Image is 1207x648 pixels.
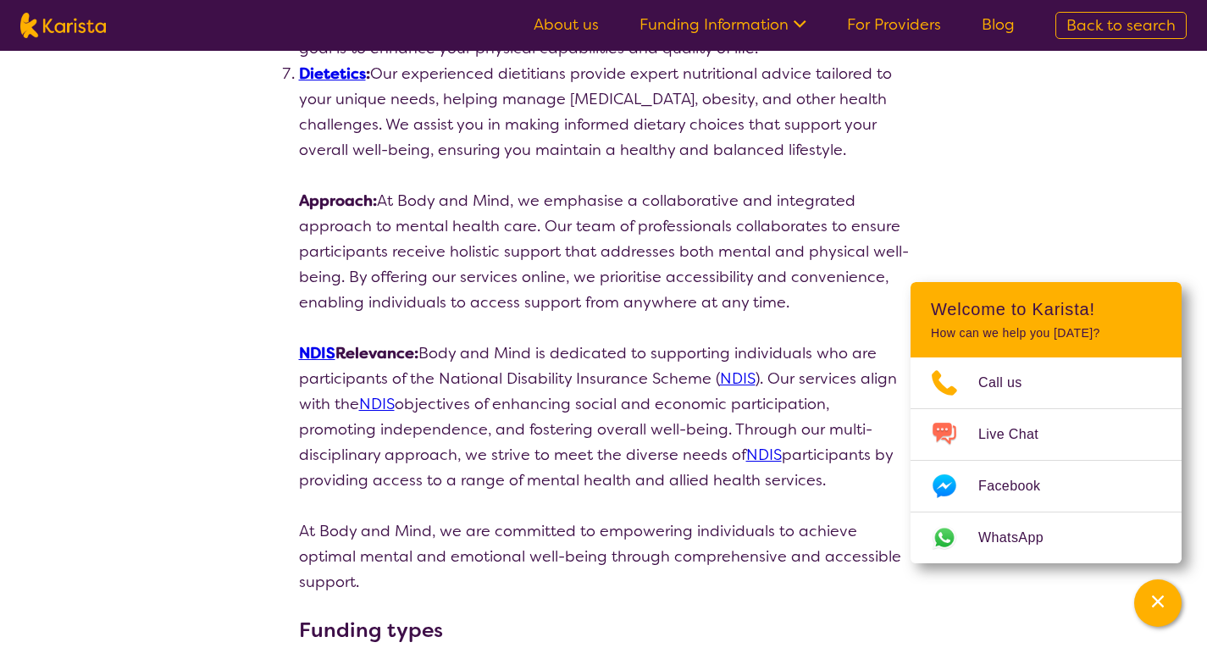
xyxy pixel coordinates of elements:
[847,14,941,35] a: For Providers
[911,357,1182,563] ul: Choose channel
[299,64,366,84] a: Dietetics
[639,14,806,35] a: Funding Information
[299,343,335,363] a: NDIS
[746,445,782,465] a: NDIS
[359,394,395,414] a: NDIS
[720,368,756,389] a: NDIS
[911,512,1182,563] a: Web link opens in a new tab.
[299,191,377,211] strong: Approach:
[931,299,1161,319] h2: Welcome to Karista!
[299,61,909,163] li: Our experienced dietitians provide expert nutritional advice tailored to your unique needs, helpi...
[299,188,909,315] p: At Body and Mind, we emphasise a collaborative and integrated approach to mental health care. Our...
[20,13,106,38] img: Karista logo
[299,518,909,595] p: At Body and Mind, we are committed to empowering individuals to achieve optimal mental and emotio...
[978,474,1060,499] span: Facebook
[1066,15,1176,36] span: Back to search
[1134,579,1182,627] button: Channel Menu
[978,370,1043,396] span: Call us
[299,64,370,84] strong: :
[911,282,1182,563] div: Channel Menu
[299,615,909,645] h3: Funding types
[982,14,1015,35] a: Blog
[978,422,1059,447] span: Live Chat
[299,343,418,363] strong: Relevance:
[534,14,599,35] a: About us
[931,326,1161,341] p: How can we help you [DATE]?
[1055,12,1187,39] a: Back to search
[978,525,1064,551] span: WhatsApp
[299,341,909,493] p: Body and Mind is dedicated to supporting individuals who are participants of the National Disabil...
